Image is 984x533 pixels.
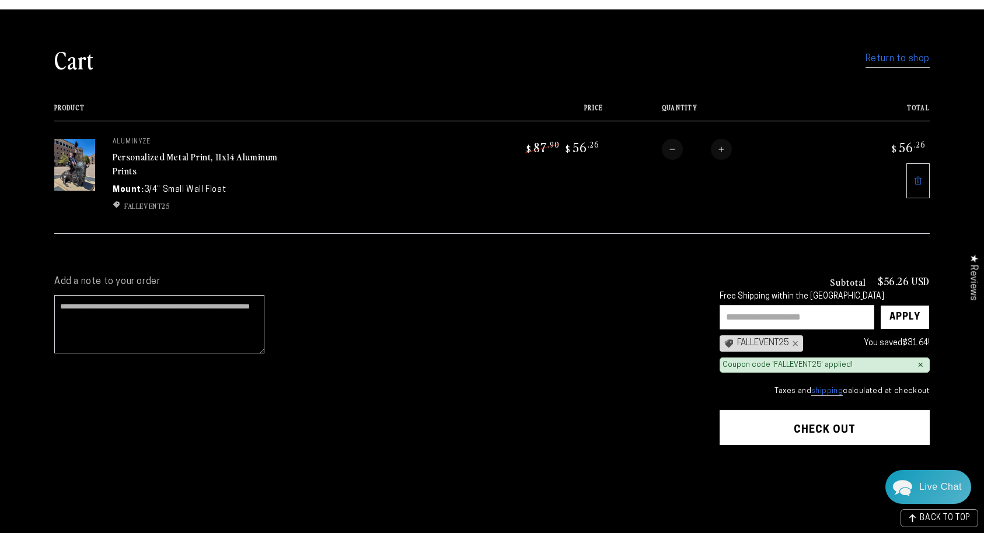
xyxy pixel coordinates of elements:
[878,276,930,286] p: $56.26 USD
[720,385,930,397] small: Taxes and calculated at checkout
[113,201,288,211] li: FALLEVENT25
[54,276,696,288] label: Add a note to your order
[892,143,897,155] span: $
[723,360,853,370] div: Coupon code 'FALLEVENT25' applied!
[603,104,829,121] th: Quantity
[906,163,930,198] a: Remove 11"x14" Rectangle White Glossy Aluminyzed Photo
[566,143,571,155] span: $
[829,104,930,121] th: Total
[919,470,962,504] div: Contact Us Directly
[920,514,971,523] span: BACK TO TOP
[434,104,603,121] th: Price
[866,51,930,68] a: Return to shop
[54,139,95,191] img: 11"x14" Rectangle White Glossy Aluminyzed Photo
[564,139,599,155] bdi: 56
[683,139,711,160] input: Quantity for Personalized Metal Print, 11x14 Aluminum Prints
[113,150,278,178] a: Personalized Metal Print, 11x14 Aluminum Prints
[914,139,926,149] sup: .26
[525,139,560,155] bdi: 87
[113,184,144,196] dt: Mount:
[720,292,930,302] div: Free Shipping within the [GEOGRAPHIC_DATA]
[588,139,599,149] sup: .26
[902,339,928,348] span: $31.64
[830,277,866,286] h3: Subtotal
[789,339,798,348] div: ×
[720,410,930,445] button: Check out
[890,139,926,155] bdi: 56
[809,336,930,350] div: You saved !
[113,139,288,146] p: aluminyze
[962,245,984,310] div: Click to open Judge.me floating reviews tab
[54,104,434,121] th: Product
[144,184,226,196] dd: 3/4" Small Wall Float
[113,201,288,211] ul: Discount
[889,306,920,329] div: Apply
[885,470,971,504] div: Chat widget toggle
[547,139,560,149] sup: .90
[54,44,94,75] h1: Cart
[720,468,930,499] iframe: PayPal-paypal
[526,143,532,155] span: $
[811,387,843,396] a: shipping
[917,360,923,370] div: ×
[720,335,803,352] div: FALLEVENT25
